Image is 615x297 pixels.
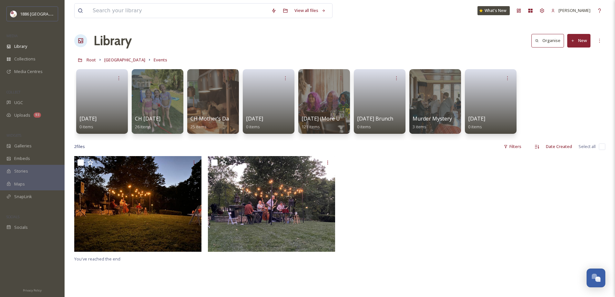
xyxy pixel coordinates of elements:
span: [DATE] [246,115,263,122]
a: [DATE] Brunch0 items [357,116,393,130]
a: [GEOGRAPHIC_DATA] [104,56,145,64]
span: Uploads [14,112,30,118]
span: SnapLink [14,194,32,200]
button: Organise [531,34,564,47]
button: New [567,34,590,47]
div: Filters [500,140,525,153]
span: 0 items [246,124,260,130]
a: [DATE]0 items [246,116,263,130]
span: Privacy Policy [23,288,42,292]
div: Date Created [543,140,575,153]
span: [DATE] [468,115,485,122]
span: Events [154,57,167,63]
a: [DATE]0 items [79,116,97,130]
span: 25 items [190,124,207,130]
span: [GEOGRAPHIC_DATA] [104,57,145,63]
span: Stories [14,168,28,174]
span: CH Mother’s Day Brunch 2024 [190,115,263,122]
span: 0 items [468,124,482,130]
a: CH [DATE]26 items [135,116,160,130]
a: [DATE] (More Under ES>Events)121 items [302,116,379,130]
span: Library [14,43,27,49]
a: Events [154,56,167,64]
span: Embeds [14,155,30,162]
span: [DATE] [79,115,97,122]
img: IMG_8524.JPG [208,156,335,252]
span: [PERSON_NAME] [559,7,590,13]
span: [DATE] (More Under ES>Events) [302,115,379,122]
span: 26 items [135,124,151,130]
div: 93 [34,112,41,118]
span: Media Centres [14,69,43,75]
a: Organise [531,34,567,47]
span: Maps [14,181,25,187]
span: Socials [14,224,28,230]
span: 0 items [357,124,371,130]
a: [PERSON_NAME] [548,4,594,17]
a: CH Mother’s Day Brunch 202425 items [190,116,263,130]
a: View all files [291,4,329,17]
input: Search your library [89,4,268,18]
span: Select all [579,143,596,150]
span: Galleries [14,143,32,149]
span: MEDIA [6,33,18,38]
a: Privacy Policy [23,286,42,294]
span: COLLECT [6,90,20,94]
span: WIDGETS [6,133,21,138]
span: UGC [14,100,23,106]
span: [DATE] Brunch [357,115,393,122]
span: 121 items [302,124,320,130]
span: Collections [14,56,36,62]
a: Library [94,31,132,50]
button: Open Chat [587,269,605,287]
span: 3 items [413,124,426,130]
span: 0 items [79,124,93,130]
span: You've reached the end [74,256,120,262]
span: Murder Mystery [413,115,452,122]
a: [DATE]0 items [468,116,485,130]
span: 1886 [GEOGRAPHIC_DATA] [20,11,71,17]
span: Root [87,57,96,63]
a: What's New [477,6,510,15]
span: CH [DATE] [135,115,160,122]
span: 2 file s [74,143,85,150]
img: IMG_8531.JPG [74,156,201,252]
a: Root [87,56,96,64]
a: Murder Mystery3 items [413,116,452,130]
img: logos.png [10,11,17,17]
span: SOCIALS [6,214,19,219]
